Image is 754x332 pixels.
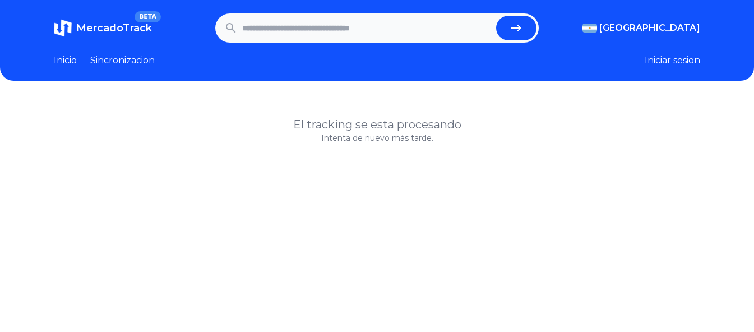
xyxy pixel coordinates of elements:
span: [GEOGRAPHIC_DATA] [599,21,700,35]
img: MercadoTrack [54,19,72,37]
a: Sincronizacion [90,54,155,67]
span: MercadoTrack [76,22,152,34]
span: BETA [135,11,161,22]
p: Intenta de nuevo más tarde. [54,132,700,144]
a: MercadoTrackBETA [54,19,152,37]
h1: El tracking se esta procesando [54,117,700,132]
button: [GEOGRAPHIC_DATA] [582,21,700,35]
img: Argentina [582,24,597,33]
button: Iniciar sesion [645,54,700,67]
a: Inicio [54,54,77,67]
